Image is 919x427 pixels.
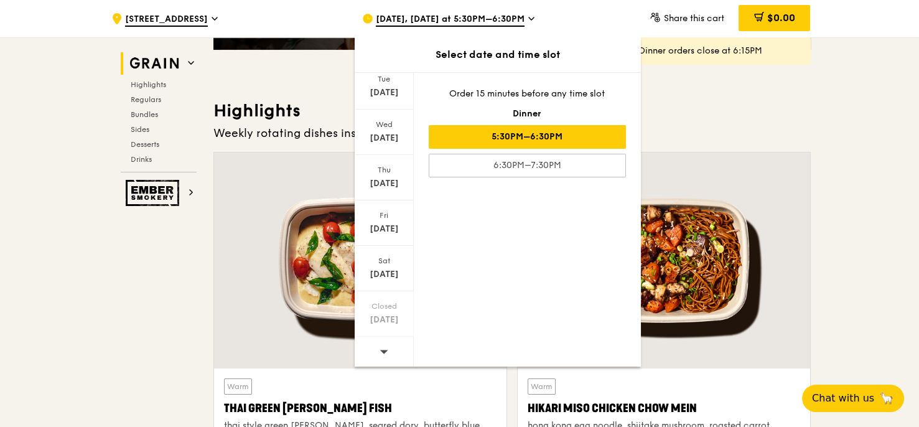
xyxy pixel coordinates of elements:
span: Sides [131,125,149,134]
div: Thu [357,165,412,175]
h3: Highlights [213,100,811,122]
div: Dinner [429,108,626,120]
div: Dinner orders close at 6:15PM [639,45,801,57]
span: Share this cart [663,13,724,24]
div: Order 15 minutes before any time slot [429,88,626,100]
div: 6:30PM–7:30PM [429,154,626,177]
div: Tue [357,74,412,84]
div: Thai Green [PERSON_NAME] Fish [224,400,497,417]
span: Highlights [131,80,166,89]
div: Warm [224,378,252,395]
img: Grain web logo [126,52,183,75]
button: Chat with us🦙 [802,385,904,412]
img: Ember Smokery web logo [126,180,183,206]
span: 🦙 [879,391,894,406]
div: Wed [357,120,412,129]
span: $0.00 [767,12,795,24]
span: [STREET_ADDRESS] [125,13,208,27]
div: Hikari Miso Chicken Chow Mein [528,400,800,417]
div: 5:30PM–6:30PM [429,125,626,149]
div: Closed [357,301,412,311]
div: [DATE] [357,223,412,235]
span: Chat with us [812,391,874,406]
div: [DATE] [357,132,412,144]
div: [DATE] [357,268,412,281]
div: [DATE] [357,87,412,99]
span: Drinks [131,155,152,164]
div: Warm [528,378,556,395]
div: [DATE] [357,314,412,326]
div: Select date and time slot [355,47,641,62]
div: Fri [357,210,412,220]
span: Regulars [131,95,161,104]
div: [DATE] [357,177,412,190]
span: Bundles [131,110,158,119]
span: Desserts [131,140,159,149]
div: Sat [357,256,412,266]
span: [DATE], [DATE] at 5:30PM–6:30PM [376,13,525,27]
div: Weekly rotating dishes inspired by flavours from around the world. [213,124,811,142]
